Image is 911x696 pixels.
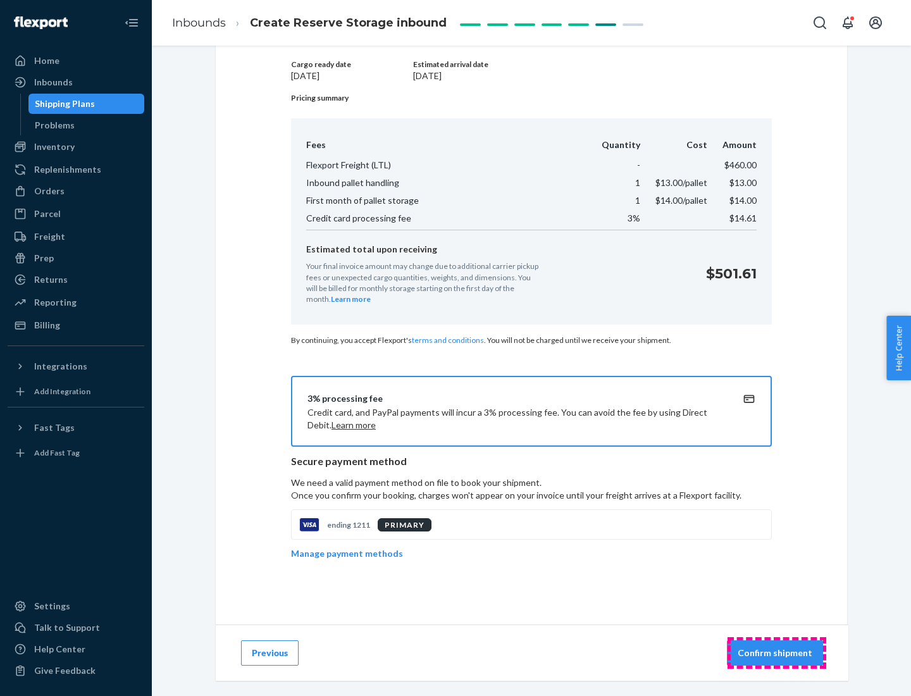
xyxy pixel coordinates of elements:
p: $501.61 [706,264,757,283]
a: Replenishments [8,159,144,180]
div: Billing [34,319,60,332]
a: Inventory [8,137,144,157]
button: Help Center [886,316,911,380]
div: Help Center [34,643,85,656]
span: $14.61 [729,213,757,223]
p: ending 1211 [327,519,370,530]
div: Add Integration [34,386,90,397]
td: First month of pallet storage [306,192,586,209]
button: Fast Tags [8,418,144,438]
div: Replenishments [34,163,101,176]
p: By continuing, you accept Flexport's . You will not be charged until we receive your shipment. [291,335,772,345]
a: Add Integration [8,382,144,402]
button: Open Search Box [807,10,833,35]
p: Pricing summary [291,92,772,103]
p: Your final invoice amount may change due to additional carrier pickup fees or unexpected cargo qu... [306,261,540,304]
a: Add Fast Tag [8,443,144,463]
div: Fast Tags [34,421,75,434]
td: 3% [586,209,640,230]
p: Confirm shipment [738,647,812,659]
div: Orders [34,185,65,197]
a: Reporting [8,292,144,313]
a: Inbounds [172,16,226,30]
button: Confirm shipment [727,640,823,666]
div: Integrations [34,360,87,373]
img: Flexport logo [14,16,68,29]
span: $14.00 /pallet [655,195,707,206]
a: Problems [28,115,145,135]
button: Give Feedback [8,661,144,681]
p: Cargo ready date [291,59,411,70]
a: Orders [8,181,144,201]
span: $13.00 [729,177,757,188]
a: Billing [8,315,144,335]
p: Estimated arrival date [413,59,772,70]
button: Learn more [332,419,376,432]
div: Home [34,54,59,67]
p: Secure payment method [291,454,772,469]
p: Once you confirm your booking, charges won't appear on your invoice until your freight arrives at... [291,489,772,502]
a: Talk to Support [8,618,144,638]
p: [DATE] [291,70,411,82]
a: terms and conditions [412,335,484,345]
button: Integrations [8,356,144,376]
p: Manage payment methods [291,547,403,560]
div: Returns [34,273,68,286]
span: $14.00 [729,195,757,206]
div: Problems [35,119,75,132]
div: Freight [34,230,65,243]
a: Parcel [8,204,144,224]
button: Open account menu [863,10,888,35]
div: Prep [34,252,54,264]
span: Create Reserve Storage inbound [250,16,447,30]
span: $13.00 /pallet [655,177,707,188]
p: Estimated total upon receiving [306,243,696,256]
th: Amount [707,139,757,156]
a: Freight [8,227,144,247]
div: Add Fast Tag [34,447,80,458]
ol: breadcrumbs [162,4,457,42]
button: Close Navigation [119,10,144,35]
span: $460.00 [724,159,757,170]
td: Credit card processing fee [306,209,586,230]
div: Give Feedback [34,664,96,677]
button: Previous [241,640,299,666]
p: Credit card, and PayPal payments will incur a 3% processing fee. You can avoid the fee by using D... [307,406,725,432]
div: Talk to Support [34,621,100,634]
div: Reporting [34,296,77,309]
button: Learn more [331,294,371,304]
a: Returns [8,270,144,290]
div: Shipping Plans [35,97,95,110]
td: - [586,156,640,174]
div: Parcel [34,208,61,220]
a: Shipping Plans [28,94,145,114]
a: Prep [8,248,144,268]
div: Settings [34,600,70,612]
th: Cost [640,139,707,156]
td: 1 [586,192,640,209]
a: Help Center [8,639,144,659]
div: PRIMARY [378,518,431,531]
td: 1 [586,174,640,192]
p: We need a valid payment method on file to book your shipment. [291,476,772,502]
a: Home [8,51,144,71]
th: Fees [306,139,586,156]
p: [DATE] [413,70,772,82]
a: Inbounds [8,72,144,92]
button: Open notifications [835,10,860,35]
td: Flexport Freight (LTL) [306,156,586,174]
th: Quantity [586,139,640,156]
a: Settings [8,596,144,616]
td: Inbound pallet handling [306,174,586,192]
div: 3% processing fee [307,392,725,405]
div: Inventory [34,140,75,153]
div: Inbounds [34,76,73,89]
